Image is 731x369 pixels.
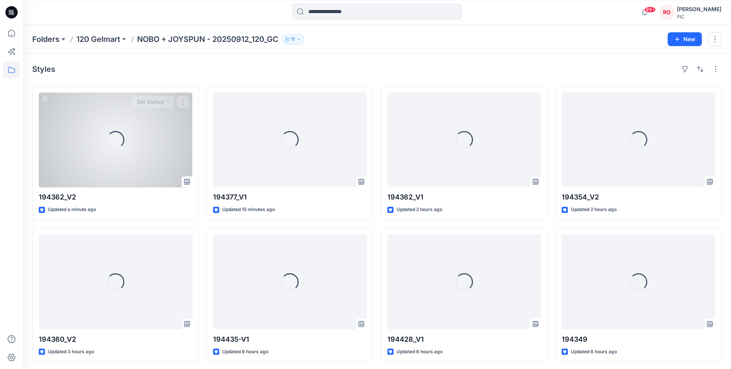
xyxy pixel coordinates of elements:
span: 99+ [644,7,656,13]
div: [PERSON_NAME] [677,5,721,14]
button: New [668,32,702,46]
p: Updated 15 minutes ago [222,206,275,214]
p: Updated 6 hours ago [571,348,617,356]
p: 194362_V2 [39,192,192,203]
h4: Styles [32,65,55,74]
p: Updated 6 hours ago [222,348,268,356]
a: 120 Gelmart [76,34,120,45]
p: Updated a minute ago [48,206,96,214]
div: RO [660,5,674,19]
a: Folders [32,34,60,45]
p: 194360_V2 [39,334,192,345]
p: 194428_V1 [387,334,541,345]
p: Updated 2 hours ago [571,206,617,214]
p: 194377_V1 [213,192,367,203]
div: PIC [677,14,721,20]
p: NOBO + JOYSPUN - 20250912_120_GC [137,34,278,45]
p: 194362_V1 [387,192,541,203]
button: 11 [281,34,304,45]
p: 11 [291,35,295,43]
p: Updated 2 hours ago [397,206,442,214]
p: 194354_V2 [562,192,715,203]
p: 194349 [562,334,715,345]
p: Updated 6 hours ago [397,348,443,356]
p: 194435-V1 [213,334,367,345]
p: Updated 3 hours ago [48,348,94,356]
